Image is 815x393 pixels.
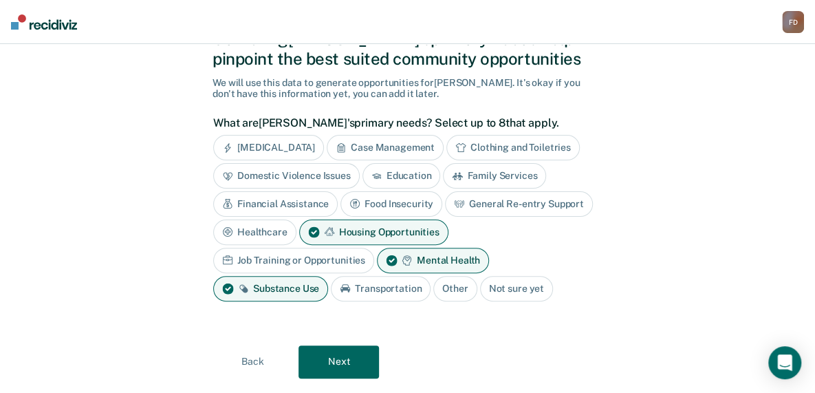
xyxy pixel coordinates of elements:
[480,276,553,301] div: Not sure yet
[213,191,338,217] div: Financial Assistance
[362,163,441,189] div: Education
[298,346,379,379] button: Next
[213,135,324,160] div: [MEDICAL_DATA]
[11,14,77,30] img: Recidiviz
[213,346,293,379] button: Back
[213,116,595,129] label: What are [PERSON_NAME]'s primary needs? Select up to 8 that apply.
[299,220,448,245] div: Housing Opportunities
[340,191,442,217] div: Food Insecurity
[446,135,580,160] div: Clothing and Toiletries
[433,276,477,301] div: Other
[213,163,360,189] div: Domestic Violence Issues
[213,248,374,273] div: Job Training or Opportunities
[768,346,801,379] div: Open Intercom Messenger
[782,11,804,33] div: F D
[213,276,328,301] div: Substance Use
[213,29,602,69] div: Gathering [PERSON_NAME]'s primary needs help pinpoint the best suited community opportunities
[327,135,444,160] div: Case Management
[331,276,431,301] div: Transportation
[213,77,602,100] div: We will use this data to generate opportunities for [PERSON_NAME] . It's okay if you don't have t...
[782,11,804,33] button: FD
[377,248,489,273] div: Mental Health
[443,163,546,189] div: Family Services
[445,191,593,217] div: General Re-entry Support
[213,220,296,245] div: Healthcare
